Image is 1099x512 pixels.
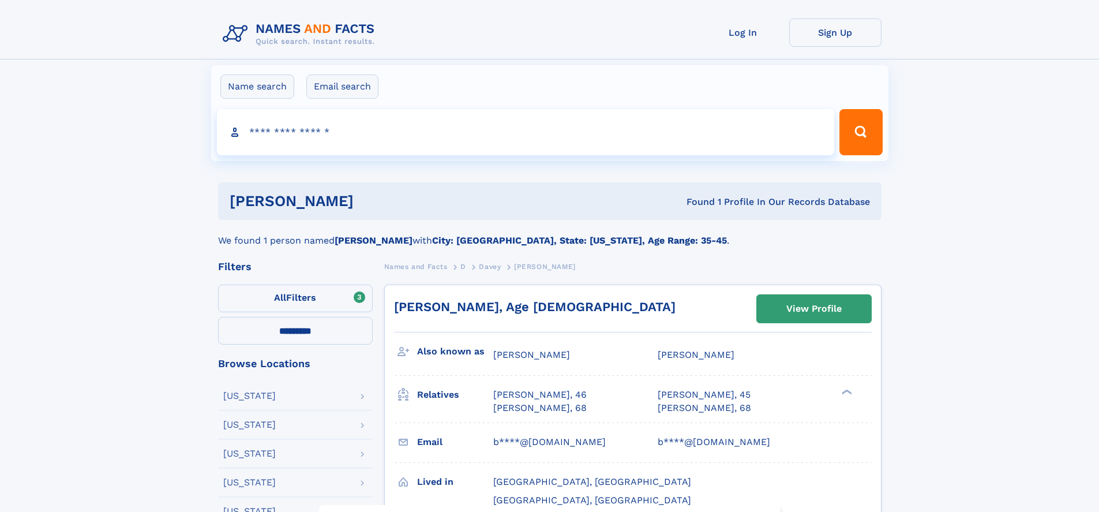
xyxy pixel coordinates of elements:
[432,235,727,246] b: City: [GEOGRAPHIC_DATA], State: [US_STATE], Age Range: 35-45
[786,296,842,322] div: View Profile
[658,388,751,401] a: [PERSON_NAME], 45
[220,74,294,99] label: Name search
[514,263,576,271] span: [PERSON_NAME]
[218,18,384,50] img: Logo Names and Facts
[697,18,789,47] a: Log In
[658,349,734,360] span: [PERSON_NAME]
[789,18,882,47] a: Sign Up
[223,391,276,401] div: [US_STATE]
[839,109,882,155] button: Search Button
[223,420,276,429] div: [US_STATE]
[417,432,493,452] h3: Email
[757,295,871,323] a: View Profile
[460,263,466,271] span: D
[223,449,276,458] div: [US_STATE]
[218,285,373,312] label: Filters
[460,259,466,274] a: D
[493,402,587,414] a: [PERSON_NAME], 68
[493,388,587,401] a: [PERSON_NAME], 46
[417,385,493,405] h3: Relatives
[306,74,378,99] label: Email search
[217,109,835,155] input: search input
[493,476,691,487] span: [GEOGRAPHIC_DATA], [GEOGRAPHIC_DATA]
[839,388,853,396] div: ❯
[218,358,373,369] div: Browse Locations
[230,194,520,208] h1: [PERSON_NAME]
[520,196,870,208] div: Found 1 Profile In Our Records Database
[218,261,373,272] div: Filters
[384,259,448,274] a: Names and Facts
[417,342,493,361] h3: Also known as
[335,235,412,246] b: [PERSON_NAME]
[274,292,286,303] span: All
[223,478,276,487] div: [US_STATE]
[493,349,570,360] span: [PERSON_NAME]
[479,259,501,274] a: Davey
[479,263,501,271] span: Davey
[493,495,691,506] span: [GEOGRAPHIC_DATA], [GEOGRAPHIC_DATA]
[417,472,493,492] h3: Lived in
[658,402,751,414] a: [PERSON_NAME], 68
[394,300,676,314] a: [PERSON_NAME], Age [DEMOGRAPHIC_DATA]
[218,220,882,248] div: We found 1 person named with .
